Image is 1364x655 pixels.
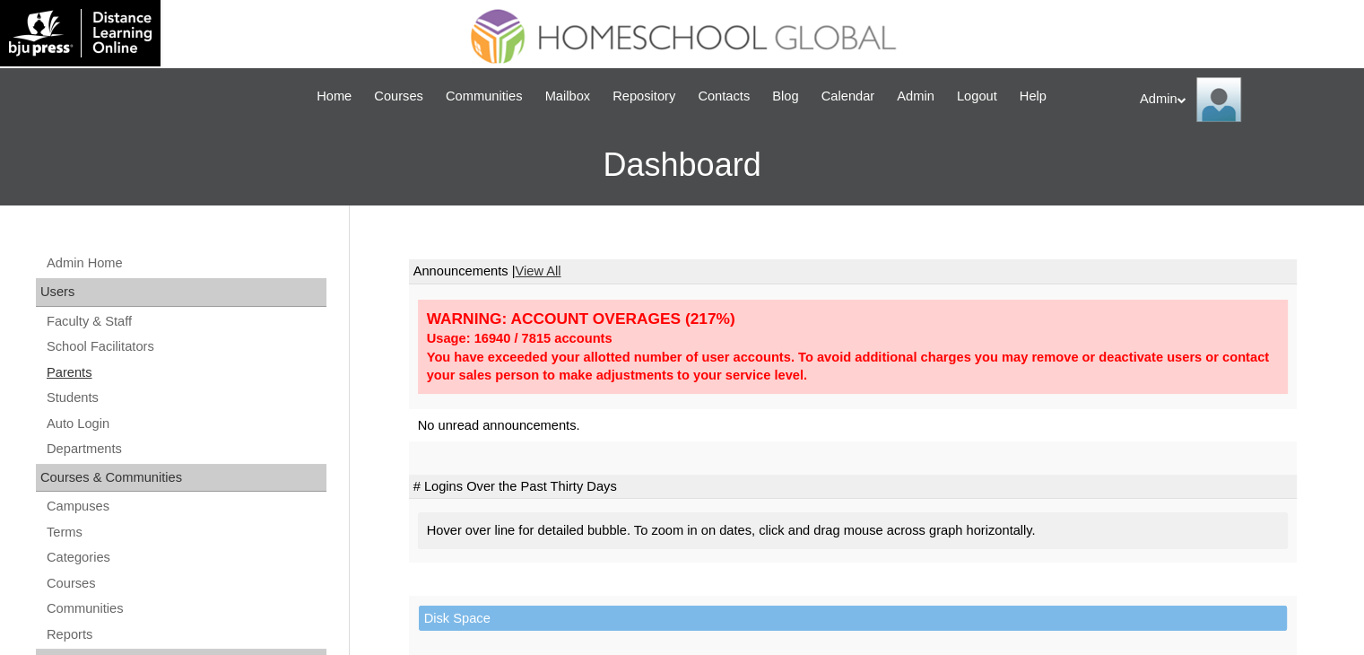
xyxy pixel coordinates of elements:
[888,86,943,107] a: Admin
[812,86,883,107] a: Calendar
[45,521,326,544] a: Terms
[45,495,326,518] a: Campuses
[45,310,326,333] a: Faculty & Staff
[515,264,560,278] a: View All
[427,348,1279,385] div: You have exceeded your allotted number of user accounts. To avoid additional charges you may remo...
[409,409,1297,442] td: No unread announcements.
[45,252,326,275] a: Admin Home
[45,413,326,435] a: Auto Login
[419,606,1287,632] td: Disk Space
[365,86,432,107] a: Courses
[418,512,1288,549] div: Hover over line for detailed bubble. To zoom in on dates, click and drag mouse across graph horiz...
[897,86,934,107] span: Admin
[698,86,750,107] span: Contacts
[689,86,759,107] a: Contacts
[772,86,798,107] span: Blog
[409,259,1297,284] td: Announcements |
[612,86,675,107] span: Repository
[45,624,326,646] a: Reports
[821,86,874,107] span: Calendar
[45,336,326,358] a: School Facilitators
[36,464,326,493] div: Courses & Communities
[45,387,326,409] a: Students
[409,475,1297,500] td: # Logins Over the Past Thirty Days
[45,572,326,595] a: Courses
[9,9,152,57] img: logo-white.png
[308,86,361,107] a: Home
[45,546,326,569] a: Categories
[1011,86,1056,107] a: Help
[957,86,997,107] span: Logout
[374,86,423,107] span: Courses
[36,278,326,307] div: Users
[1196,77,1241,122] img: Admin Homeschool Global
[763,86,807,107] a: Blog
[427,309,1279,329] div: WARNING: ACCOUNT OVERAGES (217%)
[437,86,532,107] a: Communities
[545,86,591,107] span: Mailbox
[446,86,523,107] span: Communities
[45,362,326,384] a: Parents
[45,598,326,620] a: Communities
[536,86,600,107] a: Mailbox
[317,86,352,107] span: Home
[1020,86,1047,107] span: Help
[948,86,1006,107] a: Logout
[1140,77,1346,122] div: Admin
[9,125,1355,205] h3: Dashboard
[604,86,684,107] a: Repository
[427,331,612,345] strong: Usage: 16940 / 7815 accounts
[45,438,326,460] a: Departments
